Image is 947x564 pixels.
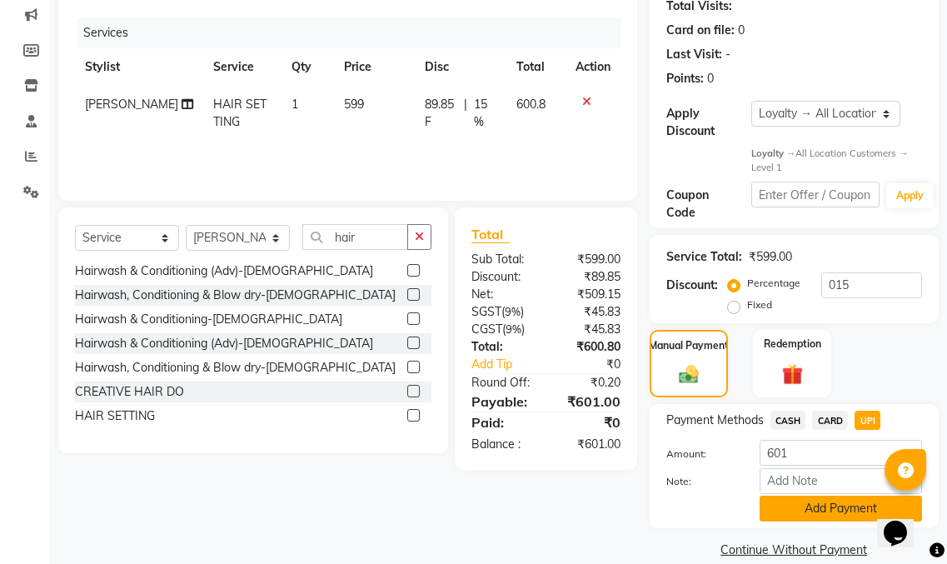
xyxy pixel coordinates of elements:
label: Fixed [747,297,772,312]
th: Qty [282,48,334,86]
div: Balance : [459,436,546,453]
span: Payment Methods [666,412,764,429]
th: Price [334,48,415,86]
div: CREATIVE HAIR DO [75,383,184,401]
span: CARD [812,411,848,430]
div: Coupon Code [666,187,751,222]
div: ₹600.80 [546,338,632,356]
span: | [464,96,467,131]
span: CGST [471,322,502,337]
div: ₹45.83 [546,321,632,338]
span: 9% [505,305,521,318]
span: SGST [471,304,501,319]
span: HAIR SETTING [213,97,267,129]
th: Service [203,48,282,86]
div: Total: [459,338,546,356]
div: Sub Total: [459,251,546,268]
input: Amount [760,440,922,466]
button: Apply [886,183,934,208]
div: Net: [459,286,546,303]
img: _gift.svg [775,362,810,387]
span: 600.8 [516,97,546,112]
div: Hairwash, Conditioning & Blow dry-[DEMOGRAPHIC_DATA] [75,287,396,304]
input: Enter Offer / Coupon Code [751,182,880,207]
span: 15 % [474,96,496,131]
div: 0 [738,22,745,39]
button: Add Payment [760,496,922,522]
div: Hairwash & Conditioning (Adv)-[DEMOGRAPHIC_DATA] [75,335,373,352]
label: Amount: [654,447,747,462]
label: Manual Payment [649,338,729,353]
div: ( ) [459,321,546,338]
div: ₹601.00 [546,436,632,453]
div: ₹599.00 [546,251,632,268]
div: 0 [707,70,714,87]
div: ₹0 [561,356,633,373]
div: Round Off: [459,374,546,392]
div: Points: [666,70,704,87]
div: HAIR SETTING [75,407,155,425]
div: ₹601.00 [546,392,632,412]
strong: Loyalty → [751,147,795,159]
span: CASH [770,411,806,430]
div: Services [77,17,633,48]
input: Search or Scan [302,224,408,250]
div: ₹599.00 [749,248,792,266]
div: ₹45.83 [546,303,632,321]
div: Paid: [459,412,546,432]
div: ₹509.15 [546,286,632,303]
div: - [725,46,730,63]
a: Continue Without Payment [653,542,935,559]
span: UPI [855,411,880,430]
div: ₹0 [546,412,632,432]
div: Last Visit: [666,46,722,63]
div: Card on file: [666,22,735,39]
div: ₹0.20 [546,374,632,392]
div: ₹89.85 [546,268,632,286]
th: Stylist [75,48,203,86]
span: 599 [344,97,364,112]
label: Note: [654,474,747,489]
a: Add Tip [459,356,561,373]
div: Service Total: [666,248,742,266]
span: Total [471,226,510,243]
div: Discount: [666,277,718,294]
span: 1 [292,97,298,112]
th: Disc [415,48,506,86]
div: Discount: [459,268,546,286]
div: Payable: [459,392,546,412]
img: _cash.svg [673,363,705,386]
div: Hairwash, Conditioning & Blow dry-[DEMOGRAPHIC_DATA] [75,359,396,377]
label: Redemption [764,337,821,352]
div: All Location Customers → Level 1 [751,147,922,175]
div: ( ) [459,303,546,321]
th: Total [506,48,565,86]
iframe: chat widget [877,497,930,547]
span: 89.85 F [425,96,457,131]
th: Action [566,48,621,86]
div: Apply Discount [666,105,751,140]
span: [PERSON_NAME] [85,97,178,112]
span: 9% [506,322,521,336]
div: Hairwash & Conditioning-[DEMOGRAPHIC_DATA] [75,311,342,328]
label: Percentage [747,276,800,291]
input: Add Note [760,468,922,494]
div: Hairwash & Conditioning (Adv)-[DEMOGRAPHIC_DATA] [75,262,373,280]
